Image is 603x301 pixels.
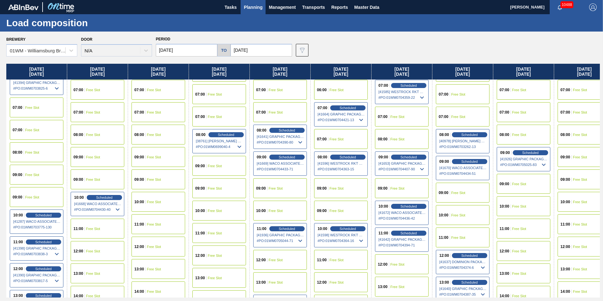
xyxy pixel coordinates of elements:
span: 07:00 [73,88,83,92]
span: Free Slot [25,106,39,109]
span: # PO : 01WM0704394-71 [378,241,426,249]
span: Free Slot [573,200,587,204]
span: [41598] WESTROCK RKT COMPANY CORRUGATE - 0008307379 [318,233,365,237]
span: 11:00 [439,236,448,239]
label: Door [81,37,92,42]
span: Free Slot [269,280,283,284]
span: Scheduled [340,106,356,110]
span: [41936] GRAPHIC PACKAGING INTERNATIONA - 0008221069 [257,233,304,237]
span: # PO : 01WM0699040-4 [196,143,243,150]
span: Free Slot [86,110,100,114]
span: Free Slot [512,249,526,253]
span: 14:00 [134,290,144,293]
span: Transports [302,3,325,11]
span: Free Slot [573,267,587,271]
span: 08:00 [318,155,327,159]
span: Scheduled [96,196,113,199]
span: Scheduled [461,280,478,284]
span: 10:00 [560,200,570,204]
span: 07:00 [560,88,570,92]
span: # PO : 01WM0704407-90 [378,165,426,173]
span: Free Slot [86,227,100,231]
img: TNhmsLtSVTkK8tSr43FrP2fwEKptu5GPRR3wAAAABJRU5ErkJggg== [8,4,38,10]
span: Free Slot [25,195,39,199]
span: # PO : 01WM0704390-80 [257,139,304,146]
div: [DATE] [DATE] [432,64,493,80]
span: 09:00 [73,155,83,159]
span: 07:00 [134,88,144,92]
span: 10488 [560,1,573,8]
span: 10:00 [13,213,23,217]
span: [41672] WACO ASSOCIATES - 0008253884 [378,211,426,215]
span: 07:00 [560,110,570,114]
span: 13:00 [439,280,449,284]
span: Free Slot [451,236,465,239]
span: Free Slot [451,115,465,119]
span: [41670] WACO ASSOCIATES - 0008253884 [439,166,487,170]
span: Scheduled [340,227,356,231]
span: 07:00 [500,88,509,92]
span: Free Slot [390,285,405,289]
span: Free Slot [147,133,161,137]
span: [38761] Brooks and Whittle - Saint Louis - 0008221115 [196,139,243,143]
span: Scheduled [401,84,417,87]
span: 08:00 [134,133,144,137]
span: Free Slot [147,110,161,114]
span: 12:00 [560,245,570,249]
span: 13:00 [13,294,23,298]
span: Free Slot [269,209,283,213]
span: Free Slot [512,133,526,137]
span: 13:00 [560,267,570,271]
span: 07:00 [195,115,205,119]
span: 12:00 [195,254,205,257]
span: Free Slot [390,186,405,190]
span: [41642] GRAPHIC PACKAGING INTERNATIONA - 0008221069 [378,238,426,241]
span: 07:00 [318,106,327,110]
h5: to [221,48,227,53]
span: 12:00 [134,245,144,249]
span: Free Slot [451,92,465,96]
div: [DATE] [DATE] [311,64,371,80]
span: Free Slot [512,227,526,231]
span: 09:00 [73,178,83,181]
span: Free Slot [208,254,222,257]
span: [41640] GRAPHIC PACKAGING INTERNATIONA - 0008221069 [439,287,487,291]
input: mm/dd/yyyy [231,44,292,56]
span: Scheduled [35,267,52,271]
span: 13:00 [195,276,205,280]
span: [41641] GRAPHIC PACKAGING INTERNATIONA - 0008221069 [257,135,304,139]
span: Free Slot [86,133,100,137]
span: 08:00 [500,133,509,137]
span: Free Slot [269,258,283,262]
span: Free Slot [147,245,161,249]
span: 10:00 [256,209,266,213]
span: Management [269,3,296,11]
span: Scheduled [35,213,52,217]
span: 12:00 [439,254,449,257]
span: 07:00 [195,92,205,96]
span: Free Slot [451,191,465,195]
span: 09:00 [500,151,510,155]
span: [41926] GRAPHIC PACKAGING INTERNATIONA - 0008221069 [500,157,547,161]
span: Free Slot [208,92,222,96]
span: Free Slot [208,115,222,119]
span: Free Slot [86,272,100,275]
span: 11:00 [195,231,205,235]
span: 09:00 [439,191,448,195]
input: mm/dd/yyyy [156,44,217,56]
span: Free Slot [330,209,344,213]
button: Notifications [550,3,570,12]
span: # PO : 01WM0704434-51 [439,170,487,177]
span: # PO : 01WM0703838-3 [13,250,61,258]
span: 08:00 [73,133,83,137]
h1: Load composition [6,19,118,27]
span: Free Slot [25,150,39,154]
span: # PO : 01WM0704374-6 [439,264,487,271]
span: 09:00 [317,186,327,190]
span: Free Slot [451,213,465,217]
span: # PO : 01WM0703262-13 [439,143,487,150]
span: Scheduled [279,128,295,132]
span: Free Slot [147,178,161,181]
span: 10:00 [74,196,84,199]
span: Scheduled [401,155,417,159]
